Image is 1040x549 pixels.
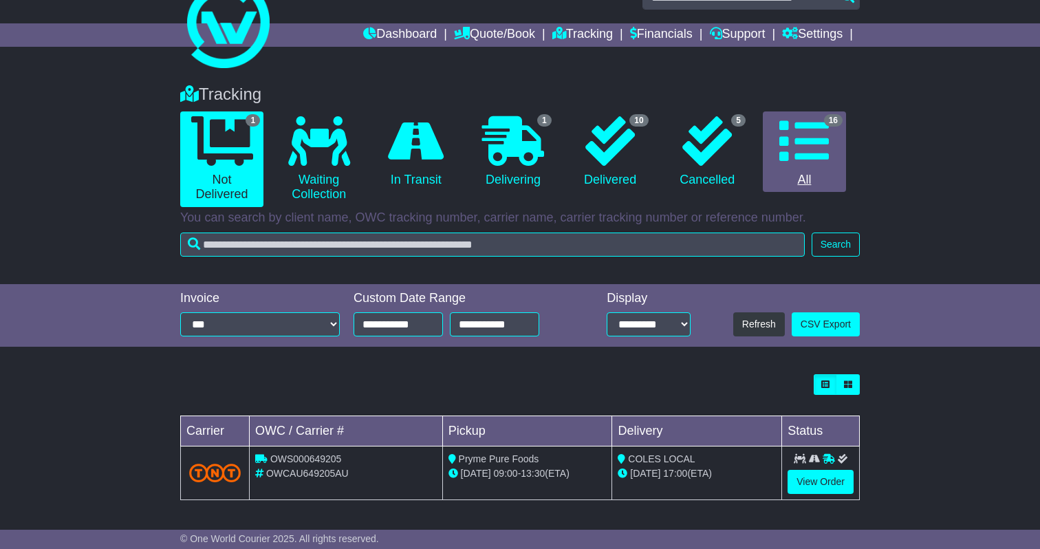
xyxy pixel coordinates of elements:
[363,23,437,47] a: Dashboard
[277,111,360,207] a: Waiting Collection
[788,470,854,494] a: View Order
[173,85,867,105] div: Tracking
[189,464,241,482] img: TNT_Domestic.png
[180,111,263,207] a: 1 Not Delivered
[374,111,457,193] a: In Transit
[461,468,491,479] span: [DATE]
[270,453,342,464] span: OWS000649205
[763,111,846,193] a: 16 All
[569,111,652,193] a: 10 Delivered
[180,533,379,544] span: © One World Courier 2025. All rights reserved.
[552,23,613,47] a: Tracking
[618,466,776,481] div: (ETA)
[733,312,785,336] button: Refresh
[246,114,260,127] span: 1
[630,23,693,47] a: Financials
[710,23,766,47] a: Support
[521,468,545,479] span: 13:30
[782,416,860,446] td: Status
[250,416,443,446] td: OWC / Carrier #
[266,468,349,479] span: OWCAU649205AU
[494,468,518,479] span: 09:00
[824,114,843,127] span: 16
[354,291,571,306] div: Custom Date Range
[537,114,552,127] span: 1
[666,111,749,193] a: 5 Cancelled
[459,453,539,464] span: Pryme Pure Foods
[782,23,843,47] a: Settings
[628,453,695,464] span: COLES LOCAL
[180,211,860,226] p: You can search by client name, OWC tracking number, carrier name, carrier tracking number or refe...
[663,468,687,479] span: 17:00
[629,114,648,127] span: 10
[792,312,860,336] a: CSV Export
[180,291,340,306] div: Invoice
[442,416,612,446] td: Pickup
[630,468,660,479] span: [DATE]
[471,111,554,193] a: 1 Delivering
[612,416,782,446] td: Delivery
[448,466,607,481] div: - (ETA)
[731,114,746,127] span: 5
[454,23,535,47] a: Quote/Book
[812,233,860,257] button: Search
[607,291,691,306] div: Display
[181,416,250,446] td: Carrier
